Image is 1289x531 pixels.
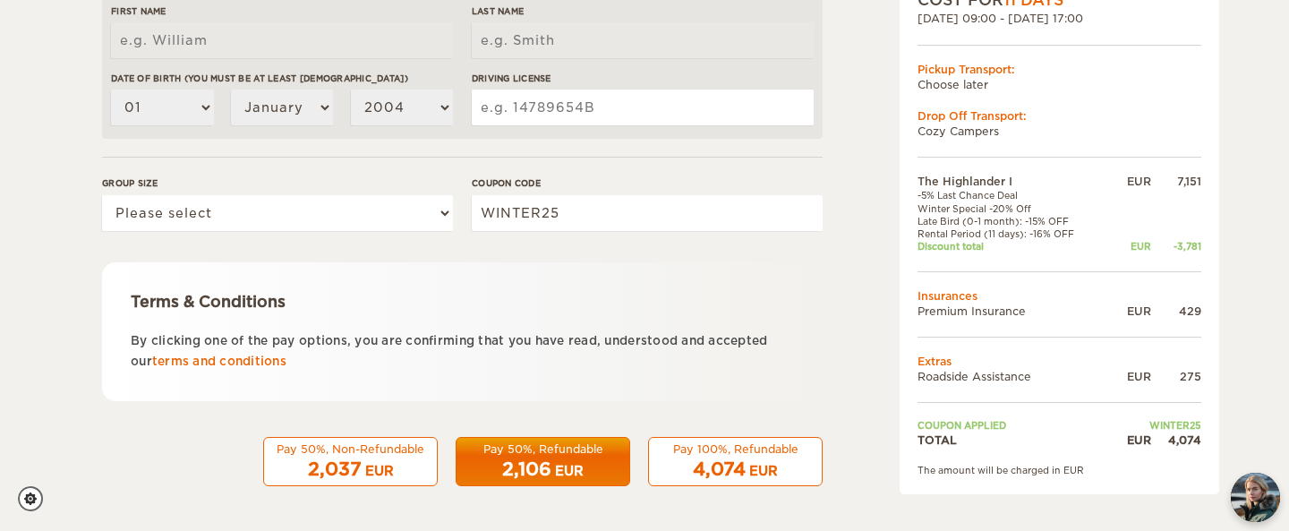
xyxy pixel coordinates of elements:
[472,72,814,85] label: Driving License
[918,124,1201,139] td: Cozy Campers
[365,462,394,480] div: EUR
[555,462,584,480] div: EUR
[456,437,630,487] button: Pay 50%, Refundable 2,106 EUR
[918,288,1201,304] td: Insurances
[1110,304,1151,319] div: EUR
[502,458,551,480] span: 2,106
[918,433,1110,448] td: TOTAL
[918,240,1110,253] td: Discount total
[918,62,1201,77] div: Pickup Transport:
[1110,240,1151,253] div: EUR
[111,22,453,58] input: e.g. William
[693,458,746,480] span: 4,074
[102,176,453,190] label: Group size
[918,202,1110,215] td: Winter Special -20% Off
[918,369,1110,384] td: Roadside Assistance
[131,291,794,313] div: Terms & Conditions
[18,486,55,511] a: Cookie settings
[749,462,778,480] div: EUR
[918,304,1110,319] td: Premium Insurance
[660,441,811,457] div: Pay 100%, Refundable
[918,77,1201,92] td: Choose later
[1110,369,1151,384] div: EUR
[918,215,1110,227] td: Late Bird (0-1 month): -15% OFF
[1151,174,1201,189] div: 7,151
[472,22,814,58] input: e.g. Smith
[1110,419,1201,432] td: WINTER25
[918,419,1110,432] td: Coupon applied
[467,441,619,457] div: Pay 50%, Refundable
[275,441,426,457] div: Pay 50%, Non-Refundable
[1151,240,1201,253] div: -3,781
[1151,304,1201,319] div: 429
[918,354,1201,369] td: Extras
[263,437,438,487] button: Pay 50%, Non-Refundable 2,037 EUR
[1151,369,1201,384] div: 275
[111,72,453,85] label: Date of birth (You must be at least [DEMOGRAPHIC_DATA])
[918,108,1201,124] div: Drop Off Transport:
[472,90,814,125] input: e.g. 14789654B
[918,227,1110,240] td: Rental Period (11 days): -16% OFF
[1151,433,1201,448] div: 4,074
[1110,174,1151,189] div: EUR
[918,189,1110,201] td: -5% Last Chance Deal
[1110,433,1151,448] div: EUR
[1231,473,1280,522] button: chat-button
[918,464,1201,476] div: The amount will be charged in EUR
[472,4,814,18] label: Last Name
[918,11,1201,26] div: [DATE] 09:00 - [DATE] 17:00
[648,437,823,487] button: Pay 100%, Refundable 4,074 EUR
[308,458,362,480] span: 2,037
[918,174,1110,189] td: The Highlander I
[1231,473,1280,522] img: Freyja at Cozy Campers
[472,176,823,190] label: Coupon code
[131,330,794,373] p: By clicking one of the pay options, you are confirming that you have read, understood and accepte...
[111,4,453,18] label: First Name
[152,355,286,368] a: terms and conditions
